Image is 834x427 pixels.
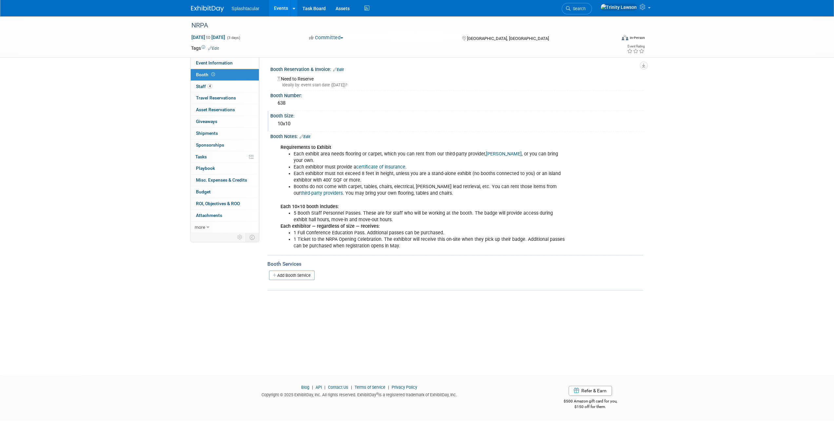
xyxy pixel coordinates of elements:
[376,392,378,396] sup: ®
[392,385,417,390] a: Privacy Policy
[191,151,259,163] a: Tasks
[323,385,327,390] span: |
[333,67,344,72] a: Edit
[270,64,643,73] div: Booth Reservation & Invoice:
[191,390,528,398] div: Copyright © 2025 ExhibitDay, Inc. All rights reserved. ExhibitDay is a registered trademark of Ex...
[577,34,645,44] div: Event Format
[196,119,217,124] span: Giveaways
[191,92,259,104] a: Travel Reservations
[191,198,259,209] a: ROI, Objectives & ROO
[310,385,315,390] span: |
[275,74,638,88] div: Need to Reserve
[467,36,549,41] span: [GEOGRAPHIC_DATA], [GEOGRAPHIC_DATA]
[294,210,567,223] li: 5 Booth Staff Personnel Passes. These are for staff who will be working at the booth. The badge w...
[196,177,247,183] span: Misc. Expenses & Credits
[294,236,567,249] li: 1 Ticket to the NRPA Opening Celebration. The exhibitor will receive this on-site when they pick ...
[277,82,638,88] div: Ideally by: event start date ([DATE])?
[270,111,643,119] div: Booth Size:
[269,271,315,280] a: Add Booth Service
[191,210,259,221] a: Attachments
[294,164,567,170] li: Each exhibitor must provide a .
[208,46,219,51] a: Edit
[210,72,216,77] span: Booth not reserved yet
[191,57,259,69] a: Event Information
[294,184,567,197] li: Booths do not come with carpet, tables, chairs, electrical, [PERSON_NAME] lead retrieval, etc. Yo...
[196,213,222,218] span: Attachments
[191,34,225,40] span: [DATE] [DATE]
[195,154,207,159] span: Tasks
[191,104,259,116] a: Asset Reservations
[301,385,309,390] a: Blog
[196,142,224,148] span: Sponsorships
[537,404,643,410] div: $150 off for them.
[562,3,592,14] a: Search
[275,98,638,108] div: 638
[191,128,259,139] a: Shipments
[189,20,606,31] div: NRPA
[191,81,259,92] a: Staff4
[537,394,643,409] div: $500 Amazon gift card for you,
[245,233,259,241] td: Toggle Event Tabs
[328,385,348,390] a: Contact Us
[205,35,211,40] span: to
[294,151,567,164] li: Each exhibit area needs flooring or carpet, which you can rent from our third-party provider, , o...
[386,385,391,390] span: |
[226,36,240,40] span: (3 days)
[196,107,235,112] span: Asset Reservations
[622,35,628,40] img: Format-Inperson.png
[281,204,339,209] b: Each 10×10 booth includes:
[316,385,322,390] a: API
[281,145,331,150] b: Requirements to Exhibit
[571,6,586,11] span: Search
[600,4,637,11] img: Trinity Lawson
[196,201,240,206] span: ROI, Objectives & ROO
[191,186,259,198] a: Budget
[281,223,380,229] b: Each exhibitor — regardless of size — receives:
[234,233,246,241] td: Personalize Event Tab Strip
[191,139,259,151] a: Sponsorships
[191,174,259,186] a: Misc. Expenses & Credits
[307,34,346,41] button: Committed
[196,166,215,171] span: Playbook
[196,95,236,100] span: Travel Reservations
[270,132,643,140] div: Booth Notes:
[207,84,212,89] span: 4
[196,72,216,77] span: Booth
[191,222,259,233] a: more
[627,45,644,48] div: Event Rating
[191,163,259,174] a: Playbook
[629,35,645,40] div: In-Person
[196,84,212,89] span: Staff
[270,91,643,99] div: Booth Number:
[196,60,233,65] span: Event Information
[275,119,638,129] div: 10x10
[196,131,218,136] span: Shipments
[349,385,354,390] span: |
[300,134,310,139] a: Edit
[301,190,343,196] a: third-party providers
[195,224,205,230] span: more
[267,260,643,268] div: Booth Services
[486,151,522,157] a: [PERSON_NAME]
[196,189,211,194] span: Budget
[232,6,260,11] span: Splashtacular
[356,164,405,170] a: certificate of insurance
[294,170,567,184] li: Each exhibitor must not exceed 8 feet in height, unless you are a stand-alone exhibit (no booths ...
[191,45,219,51] td: Tags
[191,6,224,12] img: ExhibitDay
[191,116,259,127] a: Giveaways
[191,69,259,80] a: Booth
[569,386,612,396] a: Refer & Earn
[294,230,567,236] li: 1 Full Conference Education Pass. Additional passes can be purchased.
[355,385,385,390] a: Terms of Service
